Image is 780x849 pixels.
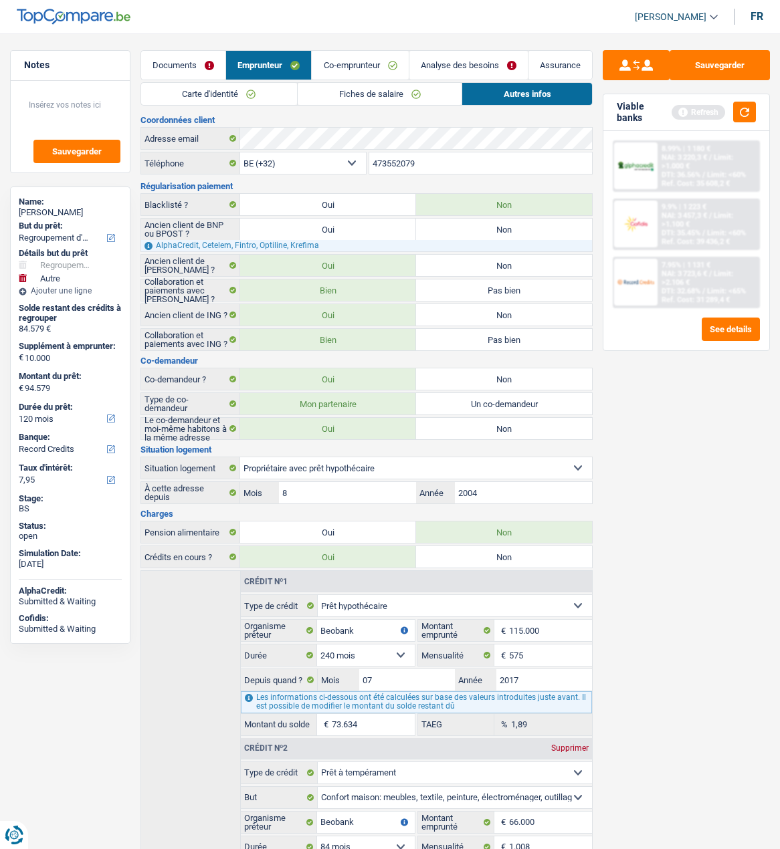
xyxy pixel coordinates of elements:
[709,153,712,162] span: /
[662,261,710,269] div: 7.95% | 1 131 €
[662,211,707,220] span: NAI: 3 457,3 €
[416,219,592,240] label: Non
[241,620,318,641] label: Organisme prêteur
[240,521,416,543] label: Oui
[416,329,592,350] label: Pas bien
[359,669,455,691] input: MM
[19,286,122,295] div: Ajouter une ligne
[418,644,495,666] label: Mensualité
[416,482,455,503] label: Année
[19,586,122,596] div: AlphaCredit:
[241,669,318,691] label: Depuis quand ?
[19,341,119,352] label: Supplément à emprunter:
[416,279,592,301] label: Pas bien
[662,287,700,295] span: DTI: 32.68%
[141,368,240,390] label: Co-demandeur ?
[369,152,592,174] input: 401020304
[418,620,495,641] label: Montant emprunté
[141,128,240,149] label: Adresse email
[416,546,592,568] label: Non
[140,445,593,454] h3: Situation logement
[635,11,706,23] span: [PERSON_NAME]
[707,170,746,179] span: Limit: <60%
[240,304,416,326] label: Oui
[662,170,700,179] span: DTI: 36.56%
[19,521,122,531] div: Status:
[409,51,528,80] a: Analyse des besoins
[141,51,225,80] a: Documents
[617,215,654,233] img: Cofidis
[662,237,730,246] div: Ref. Cost: 39 436,2 €
[141,457,240,479] label: Situation logement
[240,482,279,503] label: Mois
[707,287,746,295] span: Limit: <65%
[617,160,654,172] img: AlphaCredit
[416,393,592,414] label: Un co-demandeur
[141,482,240,503] label: À cette adresse depuis
[19,248,122,259] div: Détails but du prêt
[240,329,416,350] label: Bien
[19,559,122,570] div: [DATE]
[141,152,240,174] label: Téléphone
[241,812,318,833] label: Organisme prêteur
[670,50,770,80] button: Sauvegarder
[709,269,712,278] span: /
[462,83,592,105] a: Autres infos
[140,509,593,518] h3: Charges
[279,482,416,503] input: MM
[52,147,102,156] span: Sauvegarder
[19,221,119,231] label: But du prêt:
[418,812,495,833] label: Montant emprunté
[548,744,592,752] div: Supprimer
[662,153,707,162] span: NAI: 3 220,3 €
[240,546,416,568] label: Oui
[240,368,416,390] label: Oui
[19,383,23,394] span: €
[494,620,509,641] span: €
[141,418,240,439] label: Le co-demandeur et moi-même habitons à la même adresse
[19,503,122,514] div: BS
[19,324,122,334] div: 84.579 €
[19,531,122,541] div: open
[19,197,122,207] div: Name:
[455,669,496,691] label: Année
[19,371,119,382] label: Montant du prêt:
[617,101,672,124] div: Viable banks
[702,229,705,237] span: /
[418,714,495,735] label: TAEG
[662,229,700,237] span: DTI: 35.45%
[240,279,416,301] label: Bien
[19,493,122,504] div: Stage:
[702,287,705,295] span: /
[662,295,730,304] div: Ref. Cost: 31 289,4 €
[141,329,240,350] label: Collaboration et paiements avec ING ?
[240,219,416,240] label: Oui
[624,6,718,28] a: [PERSON_NAME]
[494,714,511,735] span: %
[141,304,240,326] label: Ancien client de ING ?
[226,51,311,80] a: Emprunteur
[416,304,592,326] label: Non
[494,644,509,666] span: €
[528,51,592,80] a: Assurance
[140,182,593,191] h3: Régularisation paiement
[662,269,733,287] span: Limit: >2.106 €
[662,179,730,188] div: Ref. Cost: 35 608,2 €
[416,368,592,390] label: Non
[241,644,318,666] label: Durée
[416,418,592,439] label: Non
[240,194,416,215] label: Oui
[702,170,705,179] span: /
[140,116,593,124] h3: Coordonnées client
[141,393,240,414] label: Type de co-demandeur
[141,194,240,215] label: Blacklisté ?
[662,153,733,170] span: Limit: >1.000 €
[416,521,592,543] label: Non
[241,595,318,616] label: Type de crédit
[416,255,592,276] label: Non
[751,10,763,23] div: fr
[317,714,332,735] span: €
[707,229,746,237] span: Limit: <60%
[141,521,240,543] label: Pension alimentaire
[24,59,116,71] h5: Notes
